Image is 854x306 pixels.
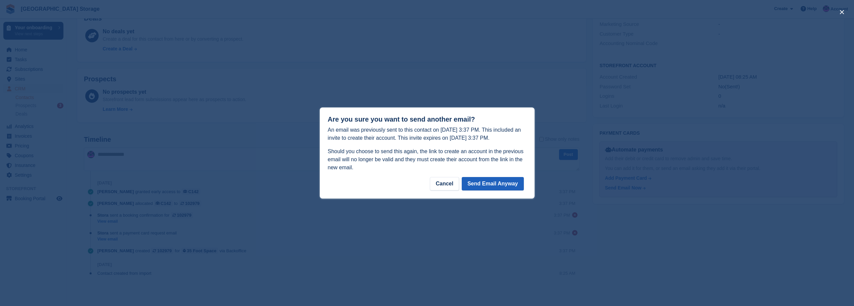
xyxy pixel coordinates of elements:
[328,126,526,142] p: An email was previously sent to this contact on [DATE] 3:37 PM. This included an invite to create...
[328,116,526,123] h1: Are you sure you want to send another email?
[328,147,526,172] p: Should you choose to send this again, the link to create an account in the previous email will no...
[430,177,459,190] div: Cancel
[837,7,847,17] button: close
[462,177,524,190] button: Send Email Anyway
